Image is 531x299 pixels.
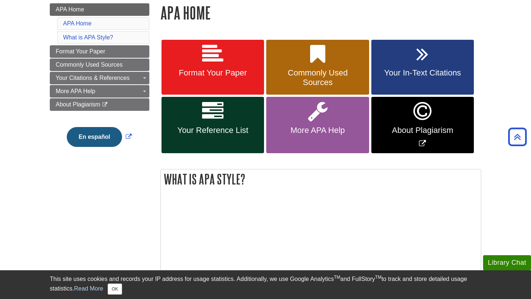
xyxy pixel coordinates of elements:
span: Your Reference List [167,126,258,135]
a: APA Home [50,3,149,16]
div: Guide Page Menu [50,3,149,159]
span: APA Home [56,6,84,13]
a: More APA Help [266,97,369,153]
a: Your In-Text Citations [371,40,474,95]
h2: What is APA Style? [161,169,481,189]
a: Format Your Paper [162,40,264,95]
span: About Plagiarism [377,126,468,135]
a: About Plagiarism [50,98,149,111]
a: What is APA Style? [63,34,113,41]
a: Back to Top [506,132,529,142]
i: This link opens in a new window [102,102,108,107]
span: Commonly Used Sources [272,68,363,87]
a: Link opens in new window [371,97,474,153]
a: Format Your Paper [50,45,149,58]
h1: APA Home [160,3,481,22]
a: Commonly Used Sources [266,40,369,95]
a: APA Home [63,20,91,27]
span: Commonly Used Sources [56,61,122,68]
a: Link opens in new window [65,134,133,140]
span: Your In-Text Citations [377,68,468,78]
span: More APA Help [272,126,363,135]
span: Format Your Paper [56,48,105,54]
button: Library Chat [483,255,531,270]
sup: TM [334,275,340,280]
sup: TM [375,275,381,280]
span: Your Citations & References [56,75,129,81]
a: Your Citations & References [50,72,149,84]
a: More APA Help [50,85,149,98]
button: Close [108,284,122,295]
div: This site uses cookies and records your IP address for usage statistics. Additionally, we use Goo... [50,275,481,295]
a: Your Reference List [162,97,264,153]
span: Format Your Paper [167,68,258,78]
a: Commonly Used Sources [50,59,149,71]
a: Read More [74,285,103,292]
span: More APA Help [56,88,95,94]
button: En español [67,127,122,147]
span: About Plagiarism [56,101,100,108]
